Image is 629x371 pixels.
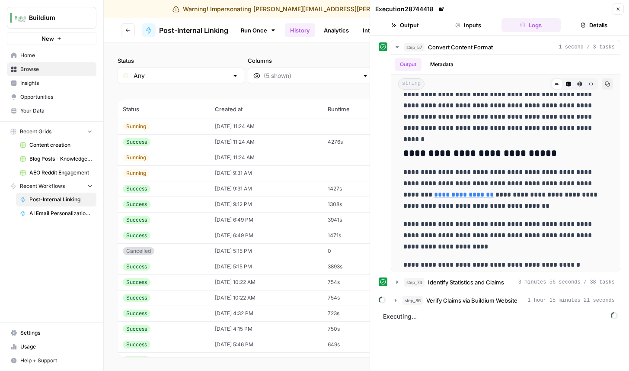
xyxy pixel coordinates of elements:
div: Running [123,123,150,130]
div: Running [123,154,150,161]
span: Usage [20,343,93,351]
td: [DATE] 5:15 PM [210,259,322,274]
a: Settings [7,326,96,340]
button: Output [375,18,435,32]
span: Verify Claims via Buildium Website [426,296,517,305]
button: New [7,32,96,45]
th: Status [118,100,210,119]
td: [DATE] 6:49 PM [210,228,322,243]
td: [DATE] 4:15 PM [210,321,322,337]
div: Success [123,278,150,286]
td: [DATE] 11:24 AM [210,134,322,150]
a: Run Once [235,23,281,38]
a: AI Email Personalization + Buyer Summary V2 [16,206,96,220]
div: Success [123,325,150,333]
span: step_86 [402,296,423,305]
input: Any [134,71,228,80]
span: Home [20,52,93,59]
td: [DATE] 4:32 PM [210,306,322,321]
td: [DATE] 11:24 AM [210,119,322,134]
td: [DATE] 9:31 AM [210,165,322,181]
td: [DATE] 6:49 PM [210,212,322,228]
button: Details [564,18,624,32]
span: Recent Grids [20,128,51,135]
span: step_57 [404,43,425,52]
td: 1308s [322,197,393,212]
button: Logs [501,18,561,32]
td: 1427s [322,181,393,197]
a: Home [7,48,96,62]
span: Buildium [29,13,81,22]
div: Success [123,138,150,146]
div: Success [123,341,150,348]
td: 754s [322,274,393,290]
button: Help + Support [7,354,96,368]
td: 3941s [322,212,393,228]
span: step_74 [404,278,425,287]
span: Help + Support [20,357,93,365]
td: 702s [322,352,393,368]
span: AI Email Personalization + Buyer Summary V2 [29,210,93,217]
span: Identify Statistics and Claims [428,278,504,287]
img: Buildium Logo [10,10,26,26]
span: 3 minutes 56 seconds / 38 tasks [518,278,615,286]
td: [DATE] 5:24 PM [210,352,322,368]
span: Settings [20,329,93,337]
span: Blog Posts - Knowledge Base.csv [29,155,93,163]
div: Warning! Impersonating [PERSON_NAME][EMAIL_ADDRESS][PERSON_NAME][DOMAIN_NAME] [172,5,457,13]
div: Success [123,185,150,193]
td: [DATE] 10:22 AM [210,274,322,290]
td: 649s [322,337,393,352]
button: Output [395,58,421,71]
span: Browse [20,65,93,73]
div: Success [123,294,150,302]
span: Your Data [20,107,93,115]
input: (5 shown) [264,71,358,80]
a: Post-Internal Linking [142,23,228,37]
a: Your Data [7,104,96,118]
span: 1 hour 15 minutes 21 seconds [527,297,615,304]
a: Analytics [319,23,354,37]
a: Usage [7,340,96,354]
span: AEO Reddit Engagement [29,169,93,177]
a: Browse [7,62,96,76]
a: AEO Reddit Engagement [16,166,96,180]
span: (82 records) [118,84,615,100]
th: Runtime [322,100,393,119]
td: [DATE] 5:15 PM [210,243,322,259]
td: [DATE] 5:46 PM [210,337,322,352]
button: Workspace: Buildium [7,7,96,29]
a: Integrate [358,23,393,37]
div: Success [123,310,150,317]
span: string [398,78,425,90]
div: 1 second / 3 tasks [391,55,620,271]
button: Inputs [438,18,498,32]
a: Insights [7,76,96,90]
td: 754s [322,290,393,306]
div: Success [123,356,150,364]
span: New [42,34,54,43]
div: Execution 28744418 [375,5,446,13]
span: Insights [20,79,93,87]
a: Blog Posts - Knowledge Base.csv [16,152,96,166]
div: Success [123,200,150,208]
span: Content creation [29,141,93,149]
a: Content creation [16,138,96,152]
td: 723s [322,306,393,321]
label: Status [118,56,244,65]
div: Success [123,263,150,271]
td: 4276s [322,134,393,150]
span: Post-Internal Linking [159,25,228,35]
div: Success [123,216,150,224]
button: Recent Grids [7,125,96,138]
a: Opportunities [7,90,96,104]
span: Convert Content Format [428,43,493,52]
th: Created at [210,100,322,119]
td: [DATE] 9:12 PM [210,197,322,212]
td: [DATE] 9:31 AM [210,181,322,197]
td: 1471s [322,228,393,243]
button: 1 second / 3 tasks [391,40,620,54]
td: [DATE] 10:22 AM [210,290,322,306]
button: Recent Workflows [7,180,96,193]
label: Columns [248,56,374,65]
